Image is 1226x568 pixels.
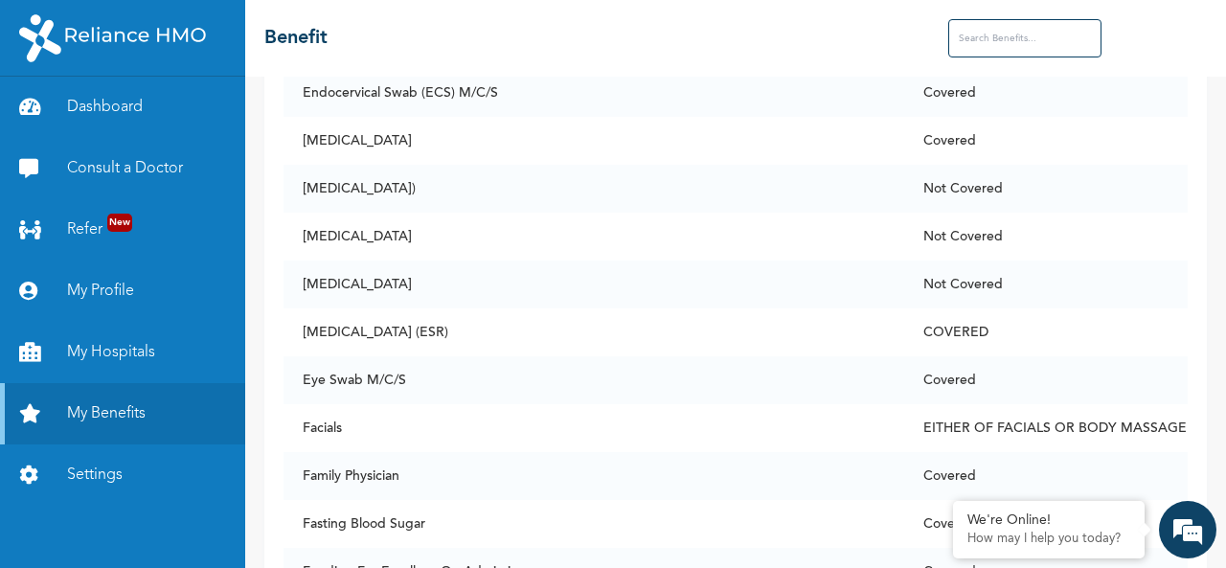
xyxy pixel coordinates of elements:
[284,356,904,404] td: Eye Swab M/C/S
[904,356,1189,404] td: Covered
[284,69,904,117] td: Endocervical Swab (ECS) M/C/S
[107,214,132,232] span: New
[284,261,904,308] td: [MEDICAL_DATA]
[284,117,904,165] td: [MEDICAL_DATA]
[10,504,188,517] span: Conversation
[314,10,360,56] div: Minimize live chat window
[284,308,904,356] td: [MEDICAL_DATA] (ESR)
[19,14,206,62] img: RelianceHMO's Logo
[904,500,1189,548] td: Covered
[904,308,1189,356] td: COVERED
[904,165,1189,213] td: Not Covered
[284,213,904,261] td: [MEDICAL_DATA]
[967,532,1130,547] p: How may I help you today?
[188,470,366,530] div: FAQs
[967,512,1130,529] div: We're Online!
[904,452,1189,500] td: Covered
[284,404,904,452] td: Facials
[284,165,904,213] td: [MEDICAL_DATA])
[264,24,328,53] h2: Benefit
[948,19,1101,57] input: Search Benefits...
[111,181,264,375] span: We're online!
[284,500,904,548] td: Fasting Blood Sugar
[904,404,1189,452] td: EITHER OF FACIALS OR BODY MASSAGE
[284,452,904,500] td: Family Physician
[100,107,322,132] div: Chat with us now
[35,96,78,144] img: d_794563401_company_1708531726252_794563401
[904,213,1189,261] td: Not Covered
[10,403,365,470] textarea: Type your message and hit 'Enter'
[904,117,1189,165] td: Covered
[904,69,1189,117] td: Covered
[904,261,1189,308] td: Not Covered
